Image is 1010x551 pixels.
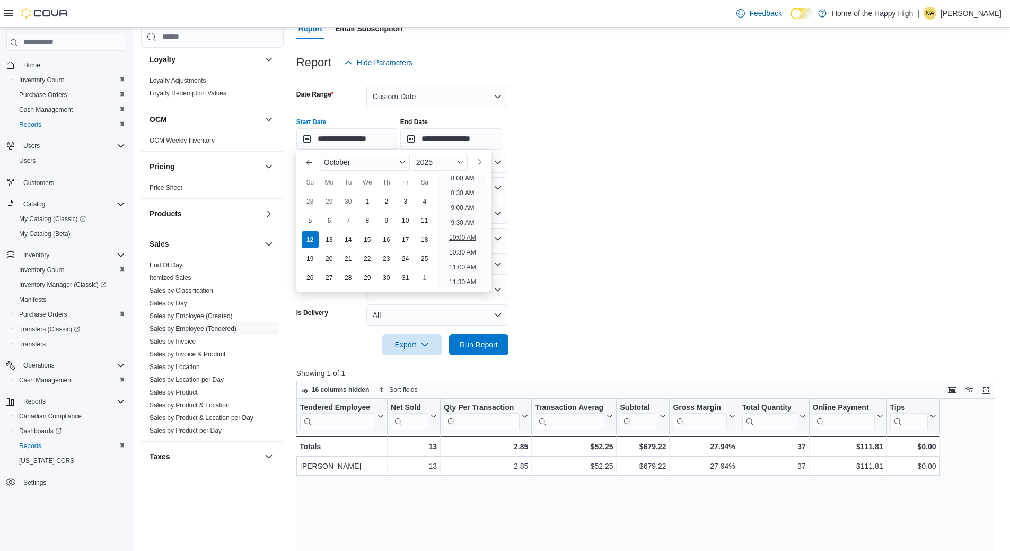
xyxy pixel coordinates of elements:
[15,308,125,321] span: Purchase Orders
[11,153,129,168] button: Users
[2,475,129,490] button: Settings
[15,410,86,423] a: Canadian Compliance
[444,403,520,430] div: Qty Per Transaction
[673,440,735,453] div: 27.94%
[382,334,442,355] button: Export
[890,403,936,430] button: Tips
[15,440,46,452] a: Reports
[673,403,735,430] button: Gross Margin
[15,74,68,86] a: Inventory Count
[11,73,129,88] button: Inventory Count
[732,3,786,24] a: Feedback
[11,307,129,322] button: Purchase Orders
[15,293,125,306] span: Manifests
[150,76,206,85] span: Loyalty Adjustments
[19,395,125,408] span: Reports
[926,7,935,20] span: NA
[150,274,191,282] a: Itemized Sales
[742,440,805,453] div: 37
[19,442,41,450] span: Reports
[340,193,357,210] div: day-30
[150,388,198,397] span: Sales by Product
[150,77,206,84] a: Loyalty Adjustments
[23,61,40,69] span: Home
[19,310,67,319] span: Purchase Orders
[391,403,437,430] button: Net Sold
[340,174,357,191] div: Tu
[23,478,46,487] span: Settings
[340,250,357,267] div: day-21
[11,322,129,337] a: Transfers (Classic)
[15,228,125,240] span: My Catalog (Beta)
[2,174,129,190] button: Customers
[813,403,875,430] div: Online Payment
[11,292,129,307] button: Manifests
[416,193,433,210] div: day-4
[359,193,376,210] div: day-1
[416,174,433,191] div: Sa
[445,261,480,274] li: 11:00 AM
[15,103,125,116] span: Cash Management
[150,351,225,358] a: Sales by Invoice & Product
[2,197,129,212] button: Catalog
[359,212,376,229] div: day-8
[150,184,182,191] a: Price Sheet
[494,234,502,243] button: Open list of options
[397,193,414,210] div: day-3
[2,358,129,373] button: Operations
[15,374,125,387] span: Cash Management
[11,88,129,102] button: Purchase Orders
[15,293,50,306] a: Manifests
[23,142,40,150] span: Users
[890,440,936,453] div: $0.00
[400,118,428,126] label: End Date
[673,403,726,413] div: Gross Margin
[15,118,46,131] a: Reports
[150,363,200,371] a: Sales by Location
[150,376,224,383] a: Sales by Location per Day
[366,86,508,107] button: Custom Date
[15,264,68,276] a: Inventory Count
[397,231,414,248] div: day-17
[19,58,125,72] span: Home
[813,403,883,430] button: Online Payment
[445,231,480,244] li: 10:00 AM
[300,440,384,453] div: Totals
[359,269,376,286] div: day-29
[19,340,46,348] span: Transfers
[15,454,78,467] a: [US_STATE] CCRS
[19,139,44,152] button: Users
[359,250,376,267] div: day-22
[15,425,66,438] a: Dashboards
[150,239,260,249] button: Sales
[321,212,338,229] div: day-6
[19,120,41,129] span: Reports
[19,266,64,274] span: Inventory Count
[359,174,376,191] div: We
[150,89,226,98] span: Loyalty Redemption Values
[321,231,338,248] div: day-13
[150,427,222,434] a: Sales by Product per Day
[150,451,170,462] h3: Taxes
[391,403,428,413] div: Net Sold
[15,74,125,86] span: Inventory Count
[302,269,319,286] div: day-26
[302,174,319,191] div: Su
[449,334,508,355] button: Run Report
[2,248,129,263] button: Inventory
[446,202,478,214] li: 9:00 AM
[11,212,129,226] a: My Catalog (Classic)
[150,350,225,358] span: Sales by Invoice & Product
[15,338,125,351] span: Transfers
[11,424,129,439] a: Dashboards
[296,56,331,69] h3: Report
[340,212,357,229] div: day-7
[150,136,215,145] span: OCM Weekly Inventory
[150,208,260,219] button: Products
[300,403,384,430] button: Tendered Employee
[141,259,284,441] div: Sales
[535,440,613,453] div: $52.25
[300,460,384,473] div: [PERSON_NAME]
[150,389,198,396] a: Sales by Product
